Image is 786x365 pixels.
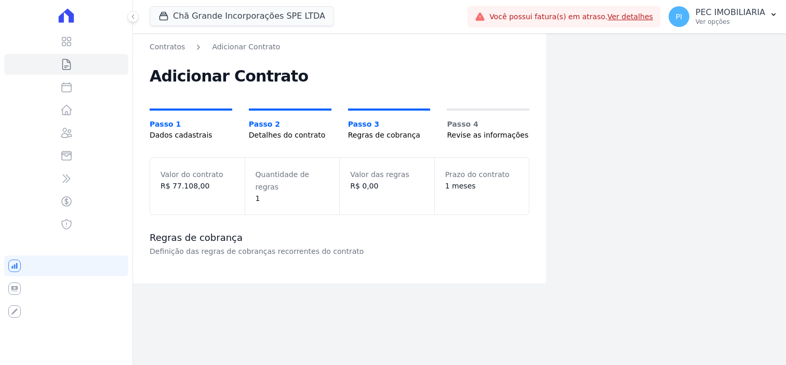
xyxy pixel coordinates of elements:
dt: Prazo do contrato [445,168,519,181]
p: Definição das regras de cobranças recorrentes do contrato [150,246,499,256]
h2: Adicionar Contrato [150,69,529,84]
p: Ver opções [696,18,765,26]
span: Passo 4 [447,119,529,130]
p: PEC IMOBILIARIA [696,7,765,18]
button: PI PEC IMOBILIARIA Ver opções [660,2,786,31]
span: Você possui fatura(s) em atraso. [489,11,653,22]
dt: Valor das regras [350,168,424,181]
span: PI [676,13,683,20]
a: Contratos [150,42,185,52]
dd: 1 meses [445,181,519,192]
h3: Regras de cobrança [150,232,529,244]
dd: 1 [256,193,329,204]
span: Passo 3 [348,119,431,130]
dt: Valor do contrato [161,168,234,181]
span: Passo 1 [150,119,232,130]
span: Revise as informações [447,130,529,141]
span: Dados cadastrais [150,130,232,141]
nav: Progress [150,109,529,141]
span: Detalhes do contrato [249,130,331,141]
span: Passo 2 [249,119,331,130]
dd: R$ 77.108,00 [161,181,234,192]
nav: Breadcrumb [150,42,529,52]
a: Adicionar Contrato [212,42,280,52]
span: Regras de cobrança [348,130,431,141]
button: Chã Grande Incorporações SPE LTDA [150,6,334,26]
a: Ver detalhes [607,12,653,21]
dd: R$ 0,00 [350,181,424,192]
dt: Quantidade de regras [256,168,329,193]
